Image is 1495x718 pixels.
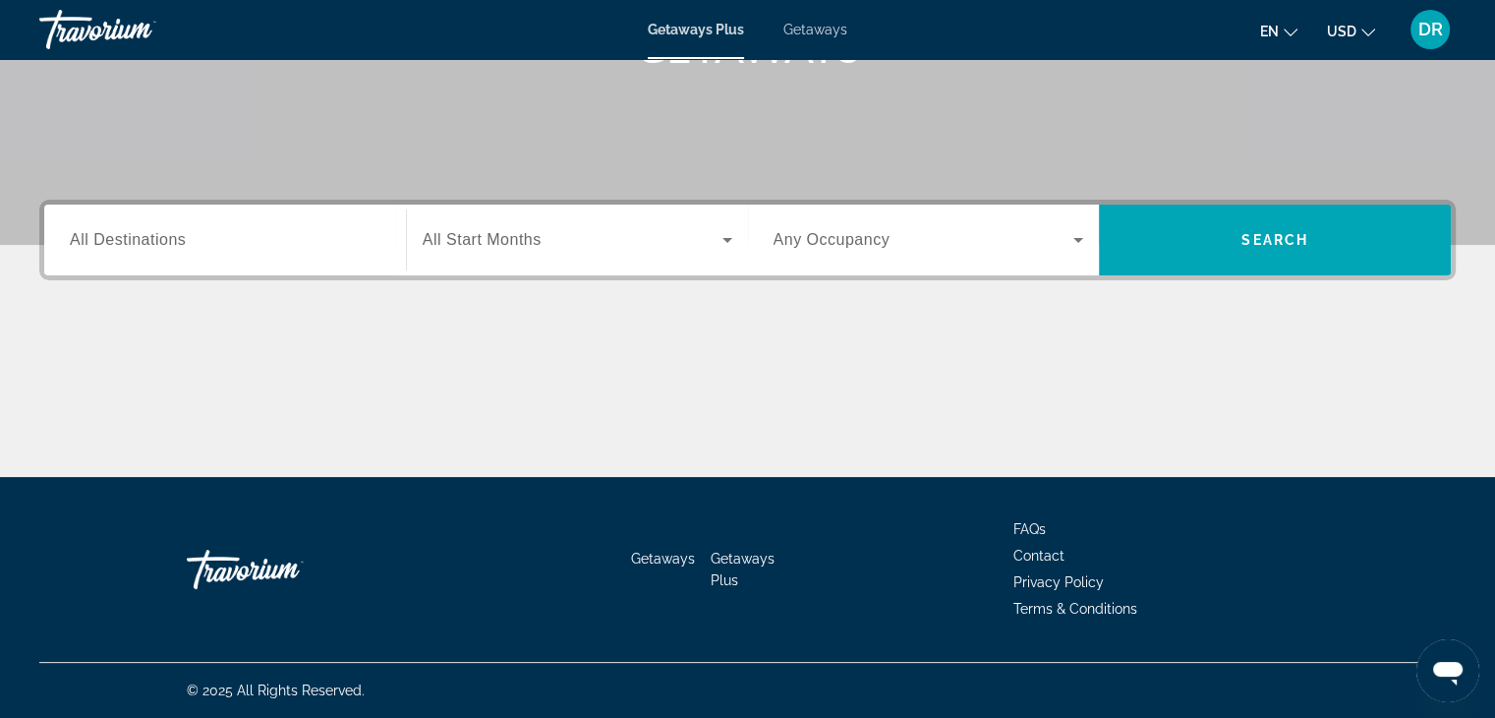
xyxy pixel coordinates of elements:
[648,22,744,37] a: Getaways Plus
[1013,601,1137,617] a: Terms & Conditions
[1241,232,1308,248] span: Search
[1260,17,1297,45] button: Change language
[44,205,1451,275] div: Search widget
[187,683,365,698] span: © 2025 All Rights Reserved.
[1013,574,1104,590] a: Privacy Policy
[1405,9,1456,50] button: User Menu
[423,231,542,248] span: All Start Months
[1260,24,1279,39] span: en
[711,551,775,588] a: Getaways Plus
[70,231,186,248] span: All Destinations
[70,229,380,253] input: Select destination
[631,551,695,567] a: Getaways
[1013,521,1046,537] a: FAQs
[774,231,891,248] span: Any Occupancy
[783,22,847,37] a: Getaways
[187,540,383,599] a: Go Home
[1327,24,1356,39] span: USD
[1099,205,1451,275] button: Search
[1418,20,1443,39] span: DR
[39,4,236,55] a: Travorium
[1013,548,1064,564] a: Contact
[1416,639,1479,702] iframe: Button to launch messaging window
[1327,17,1375,45] button: Change currency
